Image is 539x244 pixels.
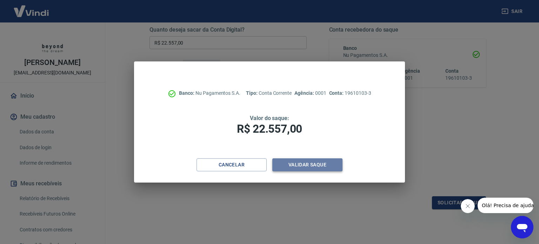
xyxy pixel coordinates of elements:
[246,90,292,97] p: Conta Corrente
[294,90,315,96] span: Agência:
[329,90,371,97] p: 19610103-3
[478,198,533,213] iframe: Mensagem da empresa
[250,115,289,121] span: Valor do saque:
[179,90,240,97] p: Nu Pagamentos S.A.
[294,90,326,97] p: 0001
[272,158,342,171] button: Validar saque
[329,90,345,96] span: Conta:
[197,158,267,171] button: Cancelar
[237,122,302,136] span: R$ 22.557,00
[179,90,195,96] span: Banco:
[246,90,259,96] span: Tipo:
[511,216,533,238] iframe: Botão para abrir a janela de mensagens
[4,5,59,11] span: Olá! Precisa de ajuda?
[461,199,475,213] iframe: Fechar mensagem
